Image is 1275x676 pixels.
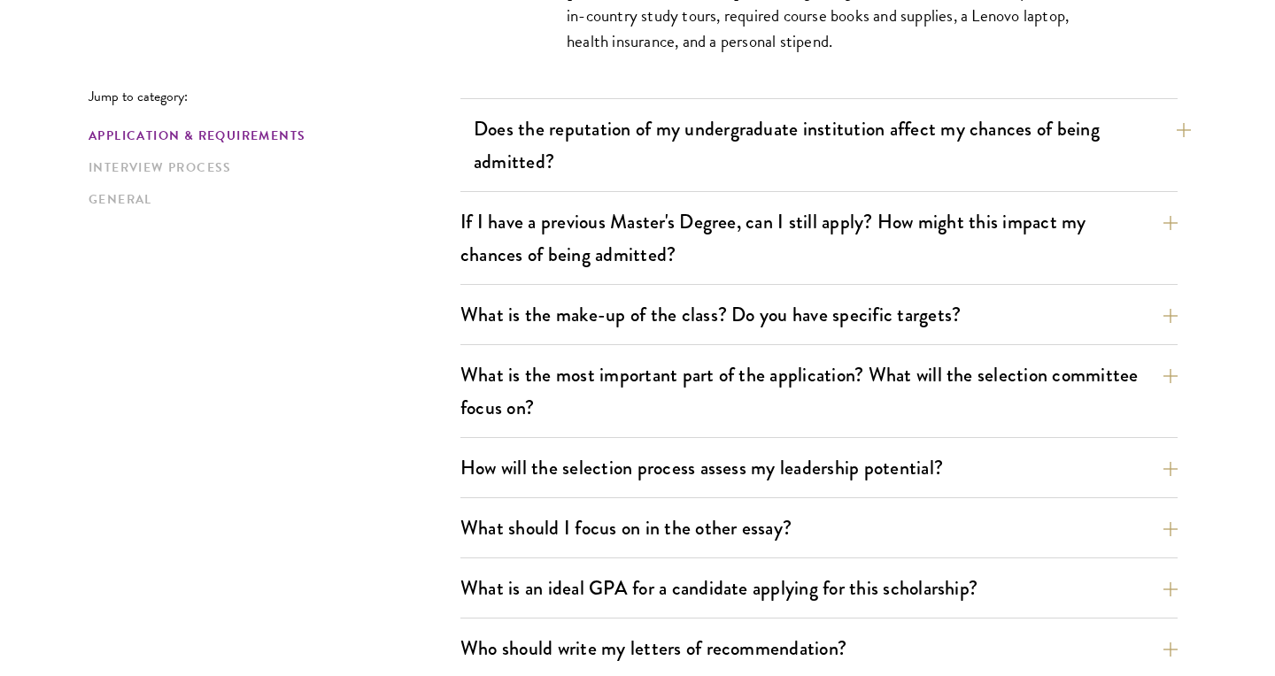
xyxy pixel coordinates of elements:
a: Application & Requirements [89,127,450,145]
button: What should I focus on in the other essay? [460,508,1178,548]
button: What is an ideal GPA for a candidate applying for this scholarship? [460,568,1178,608]
a: Interview Process [89,158,450,177]
a: General [89,190,450,209]
button: Does the reputation of my undergraduate institution affect my chances of being admitted? [474,109,1191,181]
button: If I have a previous Master's Degree, can I still apply? How might this impact my chances of bein... [460,202,1178,274]
button: What is the most important part of the application? What will the selection committee focus on? [460,355,1178,427]
button: Who should write my letters of recommendation? [460,628,1178,668]
button: How will the selection process assess my leadership potential? [460,448,1178,488]
p: Jump to category: [89,88,460,104]
button: What is the make-up of the class? Do you have specific targets? [460,295,1178,334]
